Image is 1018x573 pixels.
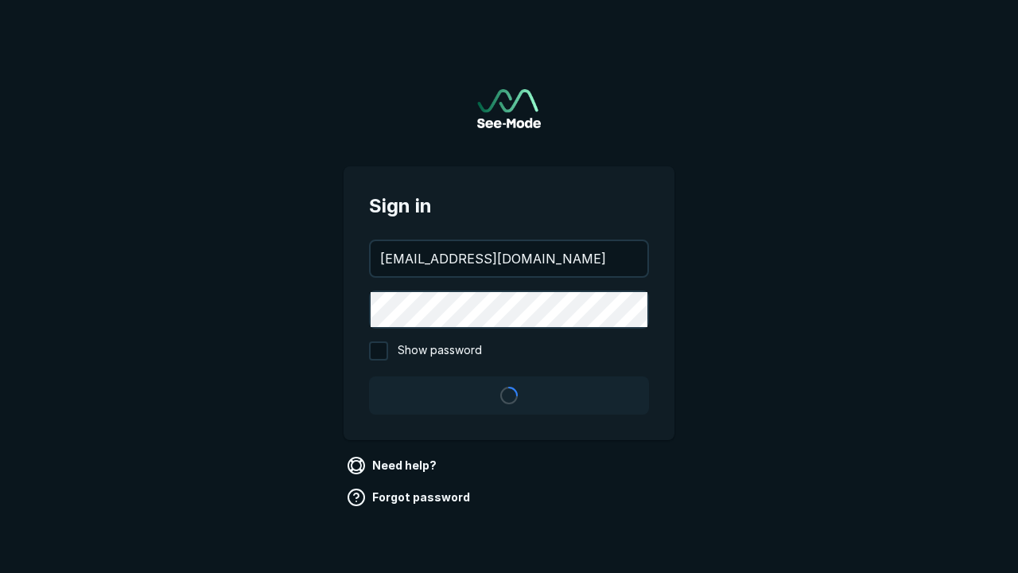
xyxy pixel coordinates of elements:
a: Need help? [344,453,443,478]
img: See-Mode Logo [477,89,541,128]
input: your@email.com [371,241,647,276]
span: Show password [398,341,482,361]
a: Forgot password [344,485,476,510]
a: Go to sign in [477,89,541,128]
span: Sign in [369,192,649,220]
